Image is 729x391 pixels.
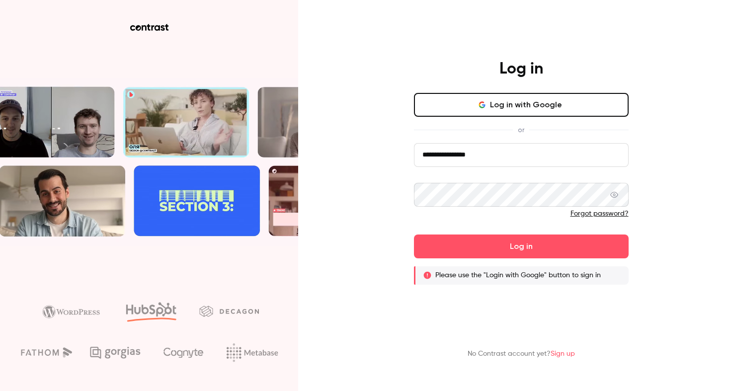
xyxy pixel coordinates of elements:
h4: Log in [499,59,543,79]
a: Forgot password? [570,210,629,217]
p: Please use the "Login with Google" button to sign in [435,270,601,280]
p: No Contrast account yet? [468,349,575,359]
span: or [513,125,529,135]
a: Sign up [551,350,575,357]
button: Log in [414,235,629,258]
img: decagon [199,306,259,316]
button: Log in with Google [414,93,629,117]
